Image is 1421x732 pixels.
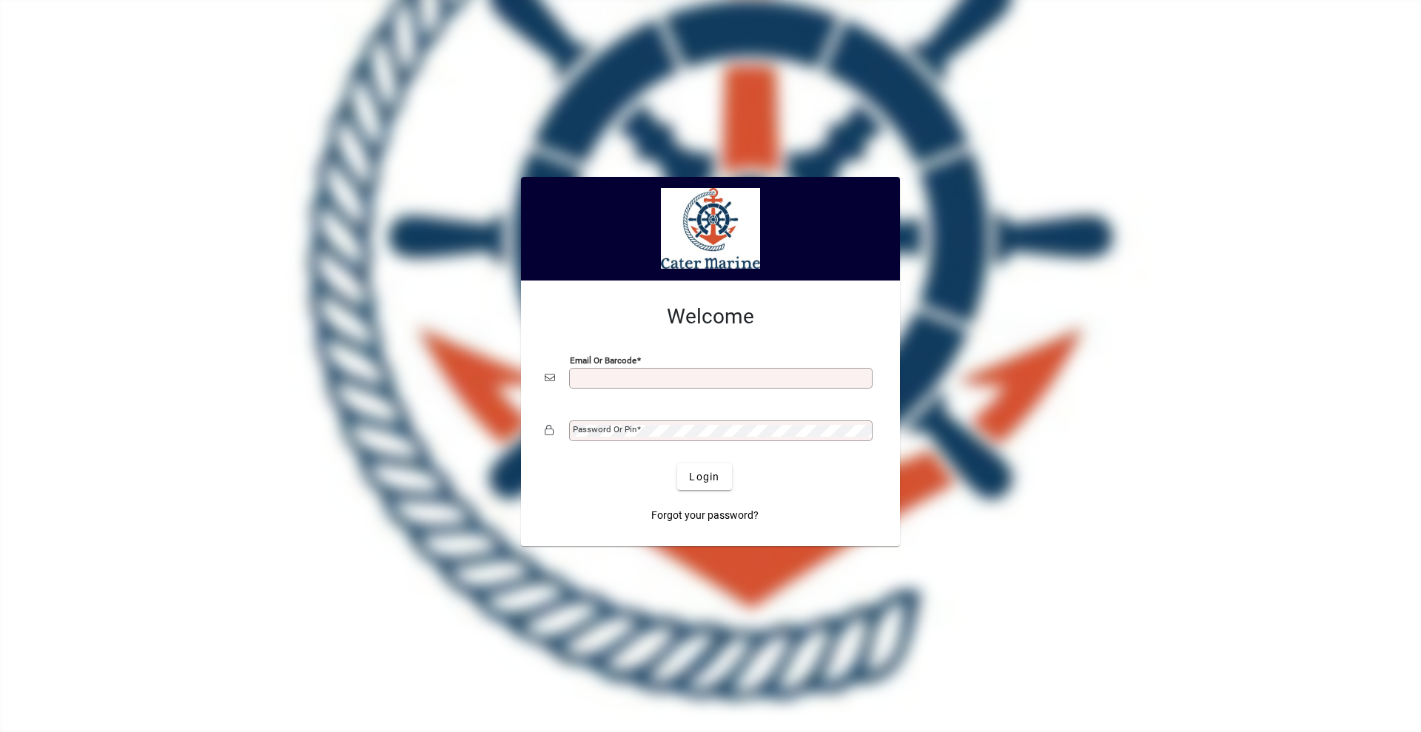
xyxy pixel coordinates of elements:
[689,469,719,485] span: Login
[645,502,765,528] a: Forgot your password?
[570,355,636,366] mat-label: Email or Barcode
[545,304,876,329] h2: Welcome
[573,424,636,434] mat-label: Password or Pin
[651,508,759,523] span: Forgot your password?
[677,463,731,490] button: Login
